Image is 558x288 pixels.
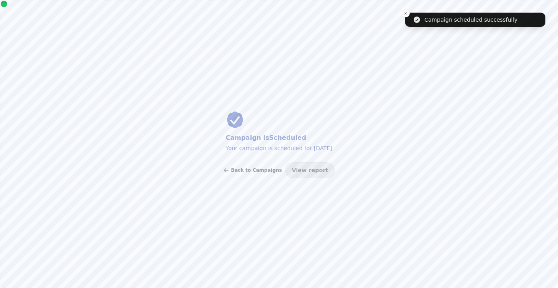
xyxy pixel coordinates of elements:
button: View report [285,162,335,178]
h2: Campaign is Scheduled [226,132,332,143]
span: Back to Campaigns [231,168,282,173]
span: View report [292,167,328,173]
p: Your campaign is scheduled for [DATE] [226,143,332,153]
button: Close toast [402,9,410,17]
div: Campaign scheduled successfully [424,16,517,24]
button: Back to Campaigns [223,162,282,178]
